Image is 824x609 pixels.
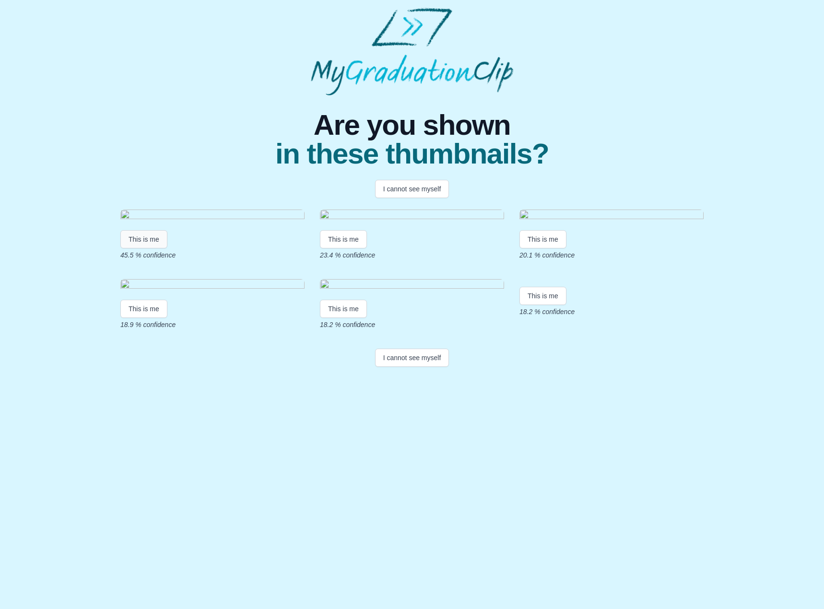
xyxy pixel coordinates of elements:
button: This is me [320,300,367,318]
button: I cannot see myself [375,349,449,367]
p: 23.4 % confidence [320,250,504,260]
button: This is me [519,300,566,318]
p: 45.5 % confidence [120,250,305,260]
button: I cannot see myself [375,180,449,198]
img: 8a2c55b7b33dfe46ac595a4573e81018d8ffab4c.gif [519,279,704,292]
button: This is me [320,230,367,248]
img: 97070752a7fd7ca2bbc3a7a3231e23a109017bc7.gif [120,210,305,223]
img: 59b49e266107f1be49d4c90c2942bf600b10581b.gif [519,210,704,223]
button: This is me [519,230,566,248]
p: 18.2 % confidence [320,320,504,329]
p: 18.9 % confidence [120,320,305,329]
img: 611b1eda04b1bd54203b776077fb7f341e143de6.gif [320,279,504,292]
p: 20.1 % confidence [519,250,704,260]
button: This is me [120,230,167,248]
img: MyGraduationClip [311,8,513,95]
span: Are you shown [275,111,549,140]
p: 18.2 % confidence [519,320,704,329]
span: in these thumbnails? [275,140,549,168]
button: This is me [120,300,167,318]
img: b9d9a9a4dce7a1a4464192e9453dc537499768c0.gif [320,210,504,223]
img: 26d1698b7cba8e783fd4ff93220d4ff0e2951316.gif [120,279,305,292]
